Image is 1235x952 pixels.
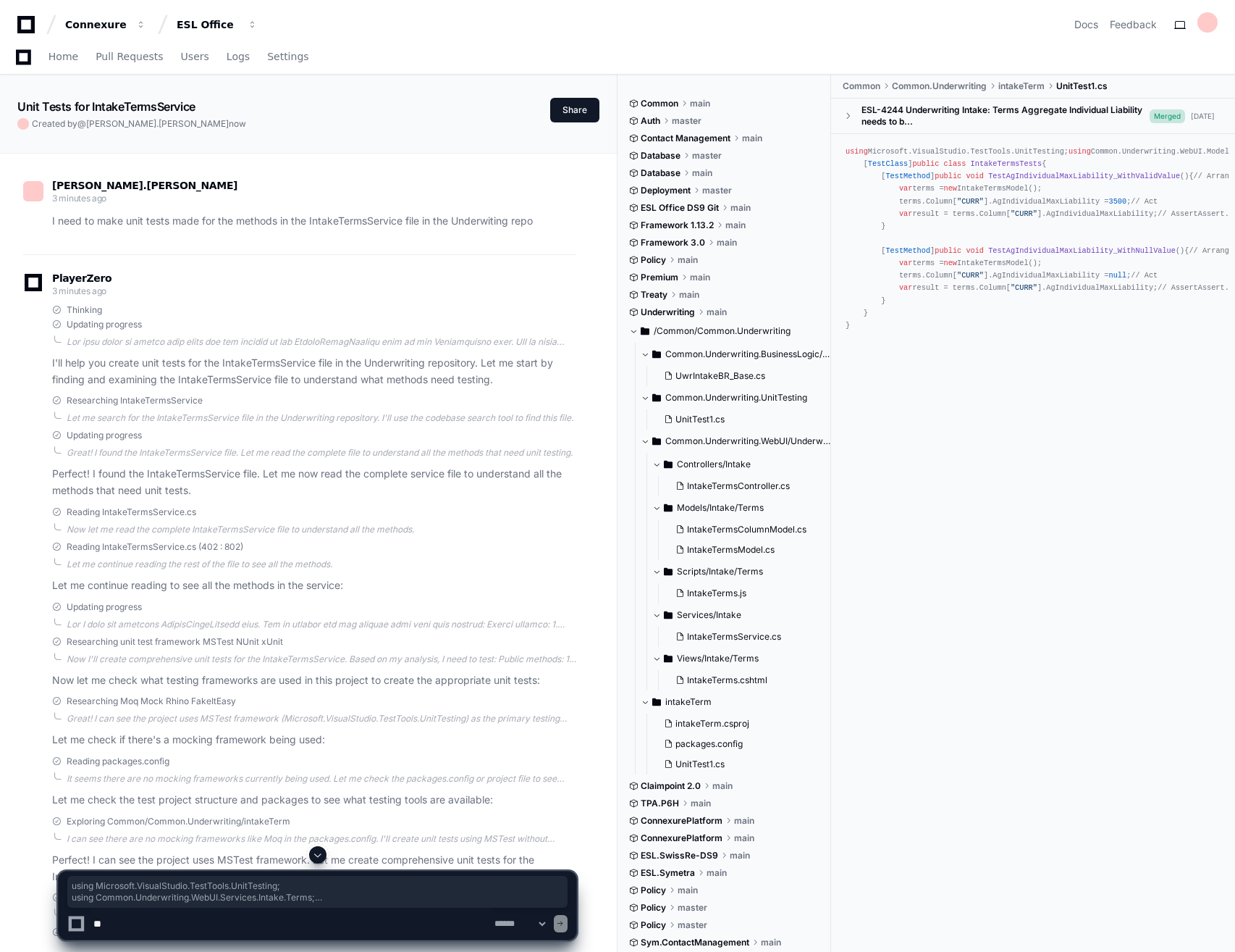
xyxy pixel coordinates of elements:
[652,389,661,406] svg: Directory
[641,306,695,318] span: Underwriting
[935,246,961,255] span: public
[1131,197,1158,206] span: // Act
[899,184,912,193] span: var
[677,459,751,470] span: Controllers/Intake
[67,559,576,570] div: Let me continue reading the rest of the file to see all the methods.
[672,115,701,127] span: master
[670,519,823,540] button: IntakeTermsColumnModel.cs
[665,348,832,360] span: Common.Underwriting.BusinessLogic/BusinessRules/Generated
[843,80,880,92] span: Common
[702,185,732,196] span: master
[641,780,701,792] span: Claimpoint 2.0
[658,409,823,430] button: UnitTest1.cs
[52,285,106,296] span: 3 minutes ago
[1056,80,1108,92] span: UnitTest1.cs
[678,254,698,266] span: main
[227,52,250,61] span: Logs
[679,289,699,301] span: main
[935,246,1184,255] span: ()
[67,412,576,424] div: Let me search for the IntakeTermsService file in the Underwriting repository. I'll use the codeba...
[664,650,673,667] svg: Directory
[67,524,576,535] div: Now let me read the complete IntakeTermsService file to understand all the methods.
[52,355,576,388] p: I'll help you create unit tests for the IntakeTermsService file in the Underwriting repository. L...
[641,343,832,366] button: Common.Underwriting.BusinessLogic/BusinessRules/Generated
[67,336,576,348] div: Lor ipsu dolor si ametco adip elits doe tem incidid ut lab EtdoloRemagNaaliqu enim ad min Veniamq...
[641,322,649,340] svg: Directory
[641,386,832,409] button: Common.Underwriting.UnitTesting
[52,792,576,809] p: Let me check the test project structure and packages to see what testing tools are available:
[899,259,912,267] span: var
[52,274,111,283] span: PlayerZero
[267,52,308,61] span: Settings
[641,254,666,266] span: Policy
[641,289,667,301] span: Treaty
[734,815,754,827] span: main
[59,12,152,38] button: Connexure
[67,833,576,845] div: I can see there are no mocking frameworks like Moq in the packages.config. I'll create unit tests...
[935,172,961,180] span: public
[67,816,290,827] span: Exploring Common/Common.Underwriting/intakeTerm
[1150,109,1185,123] span: Merged
[641,185,691,196] span: Deployment
[670,540,823,560] button: IntakeTermsModel.cs
[1108,271,1126,280] span: null
[658,734,823,754] button: packages.config
[641,832,722,844] span: ConnexurePlatform
[690,272,710,283] span: main
[67,447,576,459] div: Great! I found the IntakeTermsService file. Let me read the complete file to understand all the m...
[1068,147,1091,156] span: using
[72,880,563,903] span: using Microsoft.VisualStudio.TestTools.UnitTesting; using Common.Underwriting.WebUI.Services.Inta...
[944,259,957,267] span: new
[52,577,576,594] p: Let me continue reading to see all the methods in the service:
[641,237,705,249] span: Framework 3.0
[641,167,680,179] span: Database
[52,193,106,204] span: 3 minutes ago
[846,146,1221,332] div: Microsoft.VisualStudio.TestTools.UnitTesting; Common.Underwriting.WebUI.Models.Intake.Terms; { [ ...
[846,147,868,156] span: using
[32,118,246,130] span: Created by
[652,496,832,519] button: Models/Intake/Terms
[181,52,209,61] span: Users
[868,159,908,168] span: TestClass
[687,588,746,599] span: IntakeTerms.js
[652,693,661,711] svg: Directory
[49,41,78,74] a: Home
[1074,17,1098,32] a: Docs
[67,654,576,665] div: Now I'll create comprehensive unit tests for the IntakeTermsService. Based on my analysis, I need...
[1108,197,1126,206] span: 3500
[1158,209,1197,218] span: // Assert
[742,133,762,144] span: main
[677,609,741,621] span: Services/Intake
[885,246,930,255] span: TestMethod
[691,798,711,809] span: main
[629,320,820,343] button: /Common/Common.Underwriting
[67,541,243,553] span: Reading IntakeTermsService.cs (402 : 802)
[670,627,823,647] button: IntakeTermsService.cs
[67,696,236,707] span: Researching Moq Mock Rhino FakeItEasy
[177,17,239,32] div: ESL Office
[687,631,781,643] span: IntakeTermsService.cs
[675,370,765,382] span: UwrIntakeBR_Base.cs
[652,560,832,583] button: Scripts/Intake/Terms
[86,118,229,129] span: [PERSON_NAME].[PERSON_NAME]
[988,172,1180,180] span: TestAgIndividualMaxLiability_WithValidValue
[652,647,832,670] button: Views/Intake/Terms
[52,672,576,689] p: Now let me check what testing frameworks are used in this project to create the appropriate unit ...
[1011,209,1037,218] span: "CURR"
[67,319,142,330] span: Updating progress
[675,414,725,425] span: UnitTest1.cs
[658,366,823,386] button: UwrIntakeBR_Base.cs
[1131,271,1158,280] span: // Act
[966,172,984,180] span: void
[52,180,237,191] span: [PERSON_NAME].[PERSON_NAME]
[687,524,806,535] span: IntakeTermsColumnModel.cs
[67,713,576,725] div: Great! I can see the project uses MSTest framework (Microsoft.VisualStudio.TestTools.UnitTesting)...
[652,604,832,627] button: Services/Intake
[267,41,308,74] a: Settings
[665,435,832,447] span: Common.Underwriting.WebUI/Underwriting
[725,220,746,231] span: main
[664,563,673,580] svg: Directory
[171,12,264,38] button: ESL Office
[67,395,203,406] span: Researching IntakeTermsService
[690,98,710,109] span: main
